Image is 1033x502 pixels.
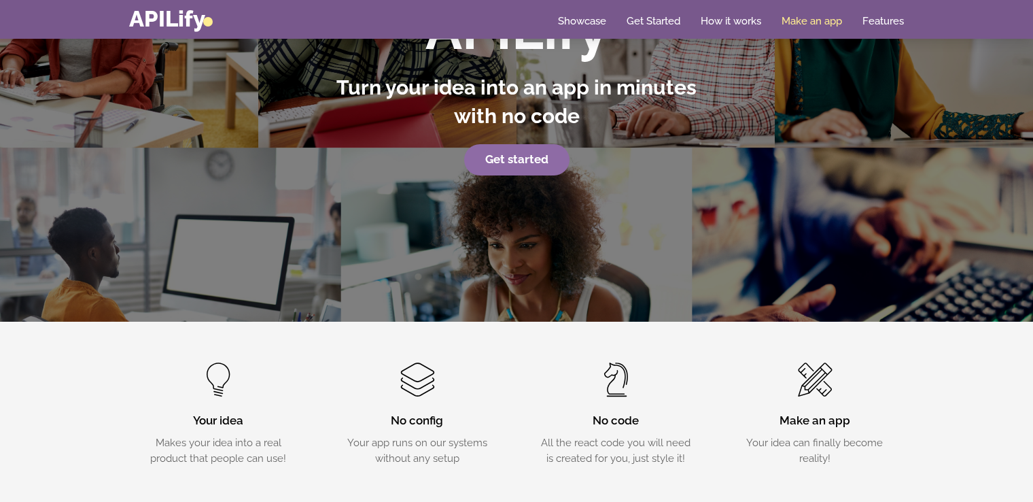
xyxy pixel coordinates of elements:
[139,435,298,466] p: Makes your idea into a real product that people can use!
[701,14,761,28] a: How it works
[537,413,695,429] h3: No code
[736,413,894,429] h3: Make an app
[537,435,695,466] p: All the react code you will need is created for you, just style it!
[862,14,904,28] a: Features
[338,413,497,429] h3: No config
[782,14,842,28] a: Make an app
[627,14,680,28] a: Get Started
[129,5,213,32] a: APILify
[736,435,894,466] p: Your idea can finally become reality!
[336,76,697,128] strong: Turn your idea into an app in minutes with no code
[464,144,570,175] a: Get started
[338,435,497,466] p: Your app runs on our systems without any setup
[485,152,548,166] strong: Get started
[558,14,606,28] a: Showcase
[139,413,298,429] h3: Your idea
